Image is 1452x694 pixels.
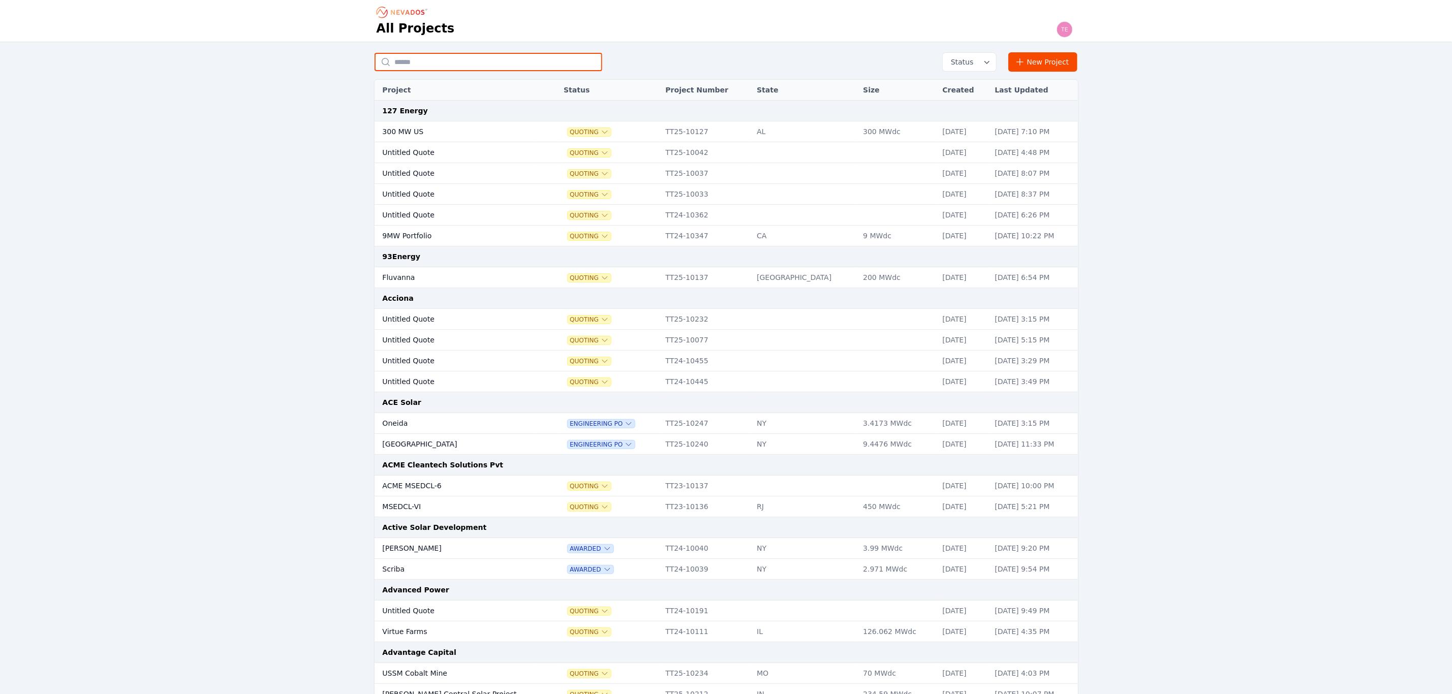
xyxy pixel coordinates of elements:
[858,538,937,559] td: 3.99 MWdc
[858,80,937,101] th: Size
[375,309,534,330] td: Untitled Quote
[938,496,990,517] td: [DATE]
[990,163,1078,184] td: [DATE] 8:07 PM
[375,121,534,142] td: 300 MW US
[375,455,1078,476] td: ACME Cleantech Solutions Pvt
[661,330,752,351] td: TT25-10077
[375,309,1078,330] tr: Untitled QuoteQuotingTT25-10232[DATE][DATE] 3:15 PM
[661,434,752,455] td: TT25-10240
[858,621,937,642] td: 126.062 MWdc
[752,434,858,455] td: NY
[661,413,752,434] td: TT25-10247
[568,149,611,157] span: Quoting
[990,142,1078,163] td: [DATE] 4:48 PM
[375,142,534,163] td: Untitled Quote
[375,226,534,246] td: 9MW Portfolio
[568,357,611,365] span: Quoting
[938,413,990,434] td: [DATE]
[990,330,1078,351] td: [DATE] 5:15 PM
[990,559,1078,580] td: [DATE] 9:54 PM
[858,121,937,142] td: 300 MWdc
[938,163,990,184] td: [DATE]
[375,642,1078,663] td: Advantage Capital
[661,663,752,684] td: TT25-10234
[375,205,1078,226] tr: Untitled QuoteQuotingTT24-10362[DATE][DATE] 6:26 PM
[990,351,1078,371] td: [DATE] 3:29 PM
[375,163,1078,184] tr: Untitled QuoteQuotingTT25-10037[DATE][DATE] 8:07 PM
[568,316,611,324] button: Quoting
[858,559,937,580] td: 2.971 MWdc
[661,121,752,142] td: TT25-10127
[375,476,1078,496] tr: ACME MSEDCL-6QuotingTT23-10137[DATE][DATE] 10:00 PM
[568,232,611,240] button: Quoting
[375,371,534,392] td: Untitled Quote
[375,351,1078,371] tr: Untitled QuoteQuotingTT24-10455[DATE][DATE] 3:29 PM
[990,371,1078,392] td: [DATE] 3:49 PM
[375,621,534,642] td: Virtue Farms
[661,621,752,642] td: TT24-10111
[568,670,611,678] button: Quoting
[375,601,1078,621] tr: Untitled QuoteQuotingTT24-10191[DATE][DATE] 9:49 PM
[375,392,1078,413] td: ACE Solar
[990,621,1078,642] td: [DATE] 4:35 PM
[568,170,611,178] span: Quoting
[858,413,937,434] td: 3.4173 MWdc
[938,434,990,455] td: [DATE]
[375,163,534,184] td: Untitled Quote
[938,205,990,226] td: [DATE]
[990,80,1078,101] th: Last Updated
[568,440,635,449] button: Engineering PO
[375,80,534,101] th: Project
[938,663,990,684] td: [DATE]
[938,80,990,101] th: Created
[568,545,613,553] button: Awarded
[938,184,990,205] td: [DATE]
[752,538,858,559] td: NY
[1057,21,1073,38] img: Ted Elliott
[375,371,1078,392] tr: Untitled QuoteQuotingTT24-10445[DATE][DATE] 3:49 PM
[858,434,937,455] td: 9.4476 MWdc
[375,413,534,434] td: Oneida
[375,580,1078,601] td: Advanced Power
[375,476,534,496] td: ACME MSEDCL-6
[559,80,660,101] th: Status
[377,4,430,20] nav: Breadcrumb
[990,309,1078,330] td: [DATE] 3:15 PM
[938,142,990,163] td: [DATE]
[375,413,1078,434] tr: OneidaEngineering POTT25-10247NY3.4173 MWdc[DATE][DATE] 3:15 PM
[375,267,534,288] td: Fluvanna
[752,621,858,642] td: IL
[990,476,1078,496] td: [DATE] 10:00 PM
[375,663,1078,684] tr: USSM Cobalt MineQuotingTT25-10234MO70 MWdc[DATE][DATE] 4:03 PM
[375,205,534,226] td: Untitled Quote
[661,142,752,163] td: TT25-10042
[661,80,752,101] th: Project Number
[752,413,858,434] td: NY
[990,434,1078,455] td: [DATE] 11:33 PM
[375,601,534,621] td: Untitled Quote
[568,274,611,282] button: Quoting
[568,503,611,511] button: Quoting
[375,288,1078,309] td: Acciona
[375,351,534,371] td: Untitled Quote
[938,559,990,580] td: [DATE]
[375,226,1078,246] tr: 9MW PortfolioQuotingTT24-10347CA9 MWdc[DATE][DATE] 10:22 PM
[568,482,611,490] span: Quoting
[568,607,611,615] button: Quoting
[752,80,858,101] th: State
[661,496,752,517] td: TT23-10136
[858,663,937,684] td: 70 MWdc
[568,128,611,136] button: Quoting
[568,420,635,428] span: Engineering PO
[568,191,611,199] button: Quoting
[990,184,1078,205] td: [DATE] 8:37 PM
[568,378,611,386] button: Quoting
